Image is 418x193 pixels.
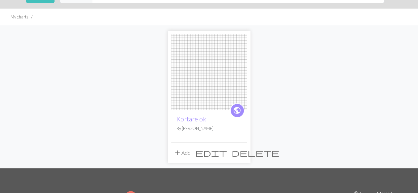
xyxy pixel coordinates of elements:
[11,14,28,20] li: My charts
[230,103,245,118] a: public
[195,149,227,157] i: Edit
[171,68,247,74] a: Kortare ok
[171,34,247,110] img: Kortare ok
[229,146,282,159] button: Delete
[171,146,193,159] button: Add
[176,125,242,132] p: By [PERSON_NAME]
[233,104,241,117] i: public
[173,148,181,157] span: add
[232,148,279,157] span: delete
[193,146,229,159] button: Edit
[233,105,241,115] span: public
[176,115,206,123] a: Kortare ok
[195,148,227,157] span: edit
